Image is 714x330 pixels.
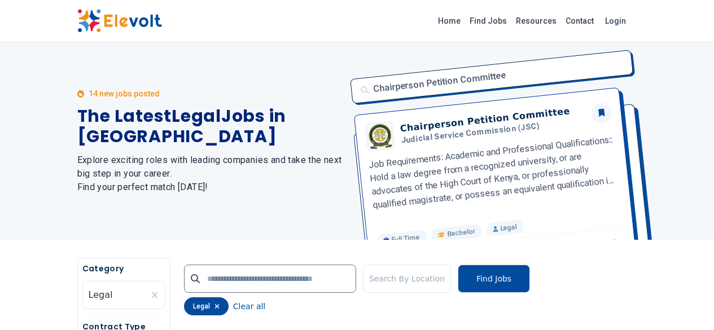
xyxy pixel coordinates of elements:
[511,12,561,30] a: Resources
[184,297,229,315] div: legal
[82,263,165,274] h5: Category
[465,12,511,30] a: Find Jobs
[77,9,162,33] img: Elevolt
[77,106,344,147] h1: The Latest Legal Jobs in [GEOGRAPHIC_DATA]
[433,12,465,30] a: Home
[598,10,633,32] a: Login
[458,265,530,293] button: Find Jobs
[89,88,160,99] p: 14 new jobs posted
[77,153,344,194] h2: Explore exciting roles with leading companies and take the next big step in your career. Find you...
[233,297,265,315] button: Clear all
[561,12,598,30] a: Contact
